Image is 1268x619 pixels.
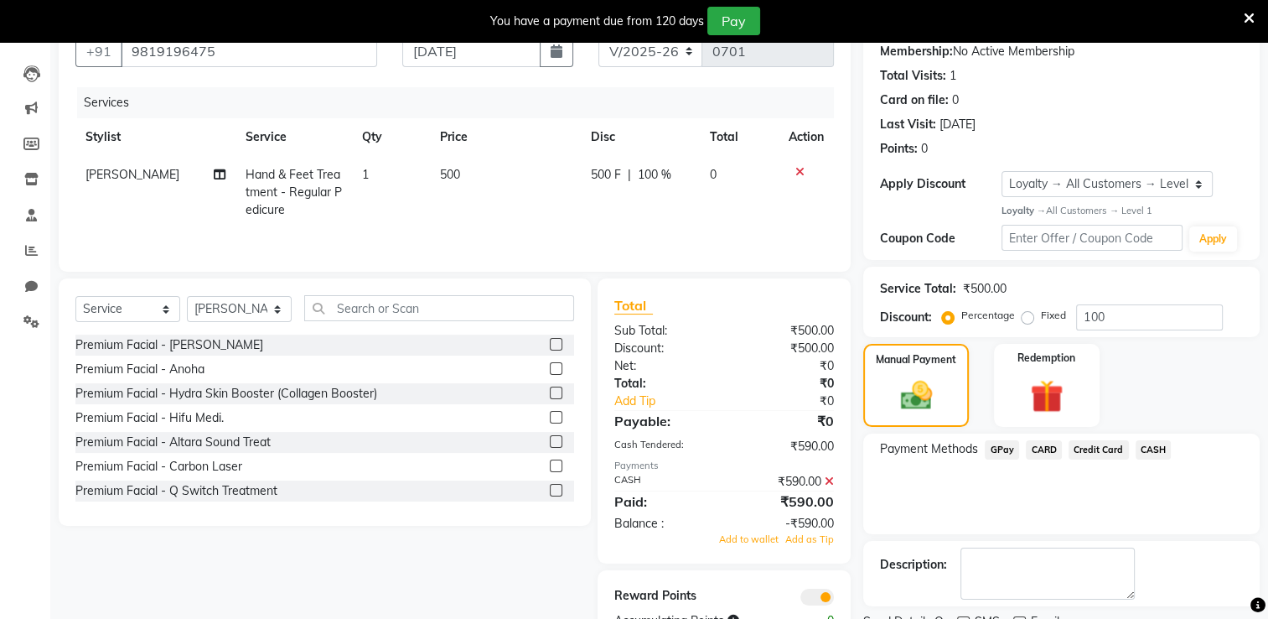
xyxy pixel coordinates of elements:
span: Add to wallet [719,533,779,545]
span: 1 [362,167,369,182]
span: 100 % [638,166,671,184]
div: Payable: [602,411,724,431]
div: Balance : [602,515,724,533]
div: All Customers → Level 1 [1001,204,1243,218]
div: ₹0 [724,375,846,393]
span: GPay [985,440,1019,460]
span: Credit Card [1069,440,1129,460]
div: No Active Membership [880,43,1243,60]
img: _gift.svg [1020,376,1074,417]
div: Premium Facial - Carbon Laser [75,458,242,476]
div: ₹500.00 [724,340,846,357]
strong: Loyalty → [1001,205,1046,216]
th: Service [235,118,352,156]
div: Sub Total: [602,322,724,340]
div: Service Total: [880,280,956,298]
div: Premium Facial - Q Switch Treatment [75,482,277,500]
span: Payment Methods [880,440,978,458]
div: ₹0 [724,357,846,375]
div: CASH [602,473,724,491]
div: ₹500.00 [724,322,846,340]
th: Stylist [75,118,235,156]
th: Disc [581,118,700,156]
div: Discount: [880,309,932,326]
button: Apply [1189,226,1237,252]
button: Pay [707,7,760,35]
div: Apply Discount [880,175,1001,193]
div: Premium Facial - [PERSON_NAME] [75,336,263,354]
div: Services [77,87,846,118]
div: Total Visits: [880,67,946,85]
span: CARD [1026,440,1062,460]
div: Description: [880,556,947,574]
div: [DATE] [939,116,976,133]
div: 0 [921,140,928,158]
span: 500 F [591,166,621,184]
div: Discount: [602,340,724,357]
div: Premium Facial - Hifu Medi. [75,409,224,427]
div: Membership: [880,43,953,60]
label: Fixed [1041,308,1066,323]
img: _cash.svg [891,377,942,414]
div: ₹590.00 [724,473,846,491]
label: Manual Payment [876,352,956,367]
span: Add as Tip [785,533,834,545]
span: CASH [1136,440,1172,460]
label: Redemption [1017,351,1075,366]
th: Price [430,118,581,156]
div: Last Visit: [880,116,936,133]
input: Search or Scan [304,295,574,321]
div: ₹590.00 [724,438,846,455]
span: Hand & Feet Treatment - Regular Pedicure [246,167,342,217]
span: Total [614,297,653,315]
div: Paid: [602,492,724,512]
div: ₹500.00 [963,280,1007,298]
div: Cash Tendered: [602,438,724,455]
div: 1 [950,67,956,85]
div: ₹0 [724,411,846,431]
div: Total: [602,375,724,393]
div: Reward Points [602,587,724,606]
div: ₹590.00 [724,492,846,512]
div: Payments [614,459,834,473]
div: Premium Facial - Hydra Skin Booster (Collagen Booster) [75,385,377,403]
input: Enter Offer / Coupon Code [1001,225,1183,251]
th: Total [700,118,779,156]
div: Premium Facial - Anoha [75,361,204,378]
div: 0 [952,91,959,109]
input: Search by Name/Mobile/Email/Code [121,35,377,67]
div: Net: [602,357,724,375]
a: Add Tip [602,393,744,410]
div: Points: [880,140,918,158]
th: Action [779,118,834,156]
div: Premium Facial - Altara Sound Treat [75,434,271,451]
label: Percentage [961,308,1015,323]
div: ₹0 [745,393,847,410]
th: Qty [352,118,430,156]
span: 0 [710,167,717,182]
button: +91 [75,35,122,67]
div: -₹590.00 [724,515,846,533]
span: [PERSON_NAME] [85,167,179,182]
div: You have a payment due from 120 days [490,13,704,30]
span: | [628,166,631,184]
span: 500 [440,167,460,182]
div: Card on file: [880,91,949,109]
div: Coupon Code [880,230,1001,247]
